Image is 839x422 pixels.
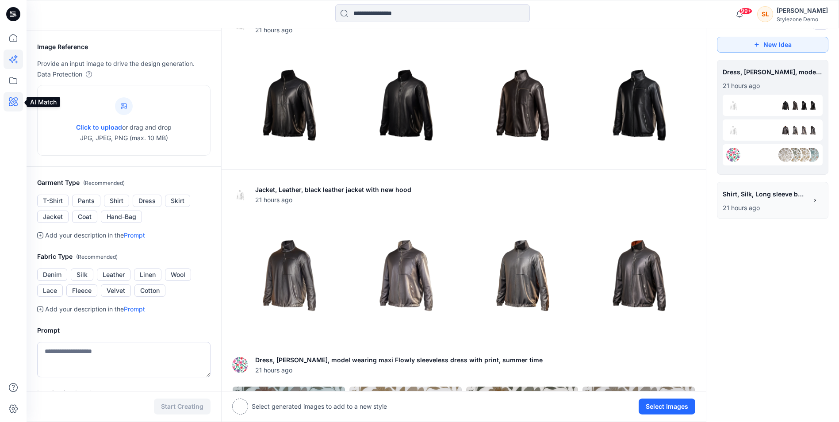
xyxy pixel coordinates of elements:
div: [PERSON_NAME] [777,5,828,16]
img: 1.png [796,148,810,162]
p: Select generated images to add to a new style [252,401,387,412]
span: Dress, Cotton, model wearing maxi Flowly sleeveless dress with print, summer time [723,65,823,78]
button: Fleece [66,284,97,297]
span: 21 hours ago [255,365,543,375]
button: Lace [37,284,63,297]
span: ( Recommended ) [76,253,118,260]
h2: Fabric Type [37,251,211,262]
img: 1.png [796,123,810,137]
button: Velvet [101,284,131,297]
h2: Image Reference [37,42,211,52]
img: 0.png [233,216,345,329]
a: Prompt [124,231,145,239]
img: 2.png [466,46,578,158]
button: Jacket [37,211,69,223]
button: Linen [134,269,161,281]
div: Stylezone Demo [777,16,828,23]
button: Denim [37,269,67,281]
img: 2.png [466,216,578,329]
span: 99+ [739,8,752,15]
img: 1.png [349,46,462,158]
span: 21 hours ago [255,195,411,204]
p: Add your description in the [45,230,145,241]
img: eyJhbGciOiJIUzI1NiIsImtpZCI6IjAiLCJ0eXAiOiJKV1QifQ.eyJkYXRhIjp7InR5cGUiOiJzdG9yYWdlIiwicGF0aCI6Im... [726,148,740,162]
img: 2.png [787,123,801,137]
p: Provide an input image to drive the design generation. [37,58,211,69]
button: New Idea [717,37,828,53]
img: eyJhbGciOiJIUzI1NiIsImtpZCI6IjAiLCJ0eXAiOiJKV1QifQ.eyJkYXRhIjp7InR5cGUiOiJzdG9yYWdlIiwicGF0aCI6Im... [232,357,248,373]
img: 3.png [582,46,695,158]
p: August 20, 2025 [723,81,823,91]
img: eyJhbGciOiJIUzI1NiIsImtpZCI6IjAiLCJ0eXAiOiJKV1QifQ.eyJkYXRhIjp7InR5cGUiOiJzdG9yYWdlIiwicGF0aCI6Im... [232,187,248,203]
img: 3.png [582,216,695,329]
button: Wool [165,269,191,281]
h2: Prompt [37,325,211,336]
button: Leather [97,269,130,281]
p: Data Protection [37,69,82,80]
button: Coat [72,211,97,223]
img: 2.png [787,148,801,162]
img: 1.png [349,216,462,329]
button: Silk [71,269,93,281]
button: Dress [133,195,161,207]
button: Skirt [165,195,190,207]
p: Dress, Cotton, model wearing maxi Flowly sleeveless dress with print, summer time [255,355,543,365]
button: Shirt [104,195,129,207]
p: Add your description in the [45,304,145,315]
img: 3.png [778,148,793,162]
img: 3.png [778,98,793,112]
img: 3.png [778,123,793,137]
h2: Garment Type [37,177,211,188]
p: or drag and drop JPG, JPEG, PNG (max. 10 MB) [76,122,172,143]
div: SL [757,6,773,22]
img: 1.png [796,98,810,112]
h2: Imagination Level [37,388,211,399]
img: 0.png [805,148,819,162]
a: Prompt [124,305,145,313]
span: 21 hours ago [255,25,411,35]
span: ( Recommended ) [83,180,125,186]
img: 0.png [233,46,345,158]
img: eyJhbGciOiJIUzI1NiIsImtpZCI6IjAiLCJ0eXAiOiJKV1QifQ.eyJkYXRhIjp7InR5cGUiOiJzdG9yYWdlIiwicGF0aCI6Im... [726,98,740,112]
p: August 20, 2025 [723,203,808,213]
img: 0.png [805,98,819,112]
img: 2.png [787,98,801,112]
span: Click to upload [76,123,122,131]
p: Jacket, Leather, black leather jacket with new hood [255,184,411,195]
button: Cotton [134,284,165,297]
button: T-Shirt [37,195,69,207]
img: eyJhbGciOiJIUzI1NiIsImtpZCI6IjAiLCJ0eXAiOiJKV1QifQ.eyJkYXRhIjp7InR5cGUiOiJzdG9yYWdlIiwicGF0aCI6Im... [726,123,740,137]
button: Hand-Bag [101,211,142,223]
span: Shirt, Silk, Long sleeve button up silk blouse, formal wear [723,188,807,200]
img: 0.png [805,123,819,137]
button: Select Images [639,399,695,414]
button: Pants [72,195,100,207]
